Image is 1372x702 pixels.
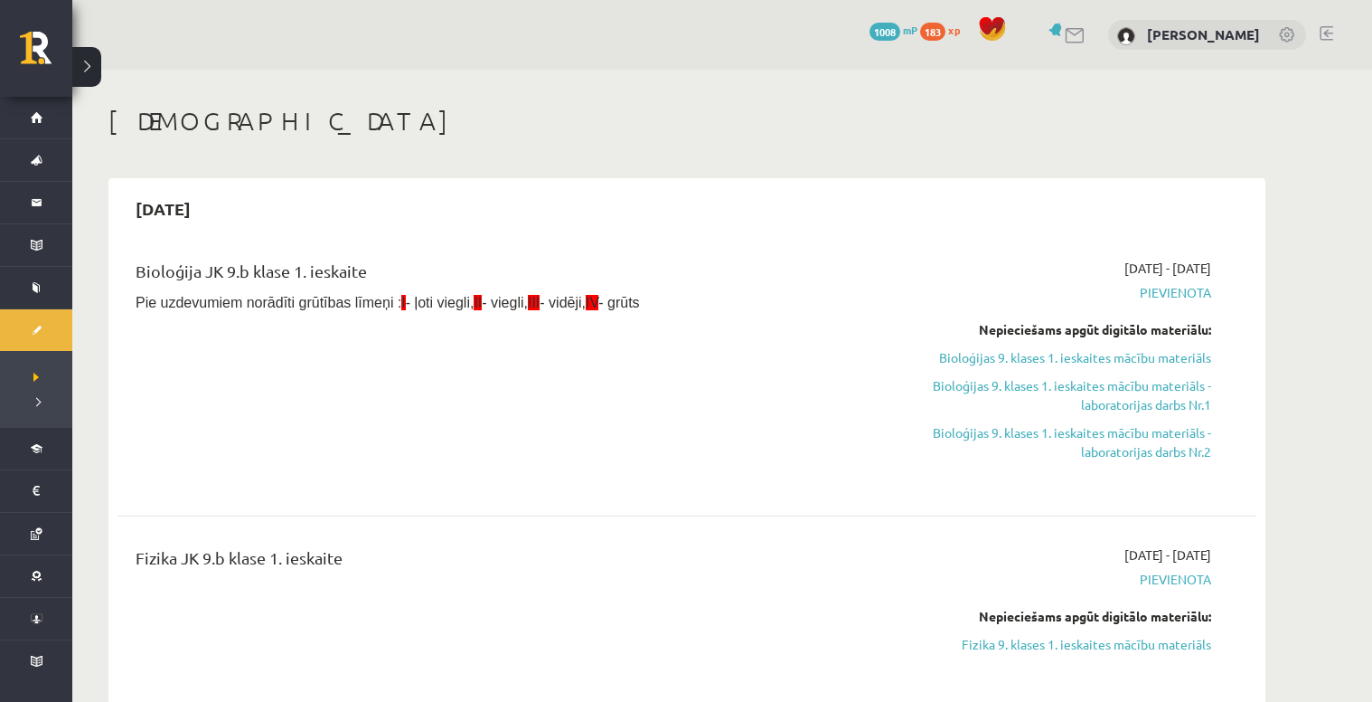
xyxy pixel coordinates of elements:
span: [DATE] - [DATE] [1124,259,1211,278]
a: Bioloģijas 9. klases 1. ieskaites mācību materiāls [870,348,1211,367]
a: Fizika 9. klases 1. ieskaites mācību materiāls [870,635,1211,654]
span: Pievienota [870,283,1211,302]
div: Bioloģija JK 9.b klase 1. ieskaite [136,259,843,292]
span: I [401,295,405,310]
a: Bioloģijas 9. klases 1. ieskaites mācību materiāls - laboratorijas darbs Nr.1 [870,376,1211,414]
a: [PERSON_NAME] [1147,25,1260,43]
span: [DATE] - [DATE] [1124,545,1211,564]
span: xp [948,23,960,37]
a: 183 xp [920,23,969,37]
span: III [528,295,540,310]
a: Rīgas 1. Tālmācības vidusskola [20,32,72,77]
div: Fizika JK 9.b klase 1. ieskaite [136,545,843,579]
h2: [DATE] [117,187,209,230]
span: 183 [920,23,945,41]
span: 1008 [869,23,900,41]
div: Nepieciešams apgūt digitālo materiālu: [870,320,1211,339]
h1: [DEMOGRAPHIC_DATA] [108,106,1265,137]
span: mP [903,23,917,37]
img: Daniela Estere Smoroģina [1117,27,1135,45]
span: II [474,295,482,310]
span: IV [586,295,598,310]
span: Pie uzdevumiem norādīti grūtības līmeņi : - ļoti viegli, - viegli, - vidēji, - grūts [136,295,640,310]
span: Pievienota [870,570,1211,589]
div: Nepieciešams apgūt digitālo materiālu: [870,607,1211,626]
a: 1008 mP [869,23,917,37]
a: Bioloģijas 9. klases 1. ieskaites mācību materiāls - laboratorijas darbs Nr.2 [870,423,1211,461]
